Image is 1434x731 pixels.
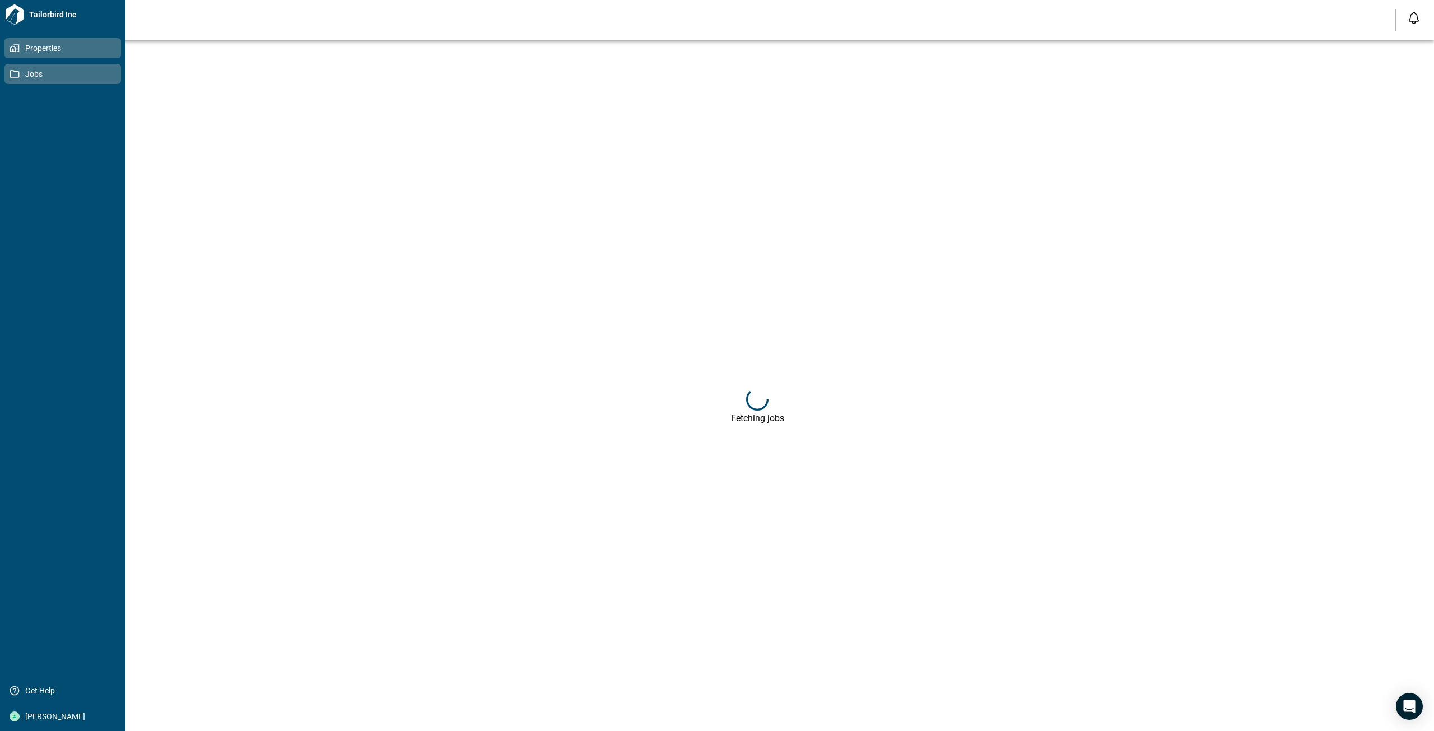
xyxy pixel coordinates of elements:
div: Fetching jobs [731,413,784,423]
span: Tailorbird Inc [25,9,121,20]
span: Get Help [20,685,110,696]
a: Properties [4,38,121,58]
button: Open notification feed [1405,9,1423,27]
span: [PERSON_NAME] [20,711,110,722]
span: Properties [20,43,110,54]
span: Jobs [20,68,110,80]
a: Jobs [4,64,121,84]
div: Open Intercom Messenger [1396,693,1423,720]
